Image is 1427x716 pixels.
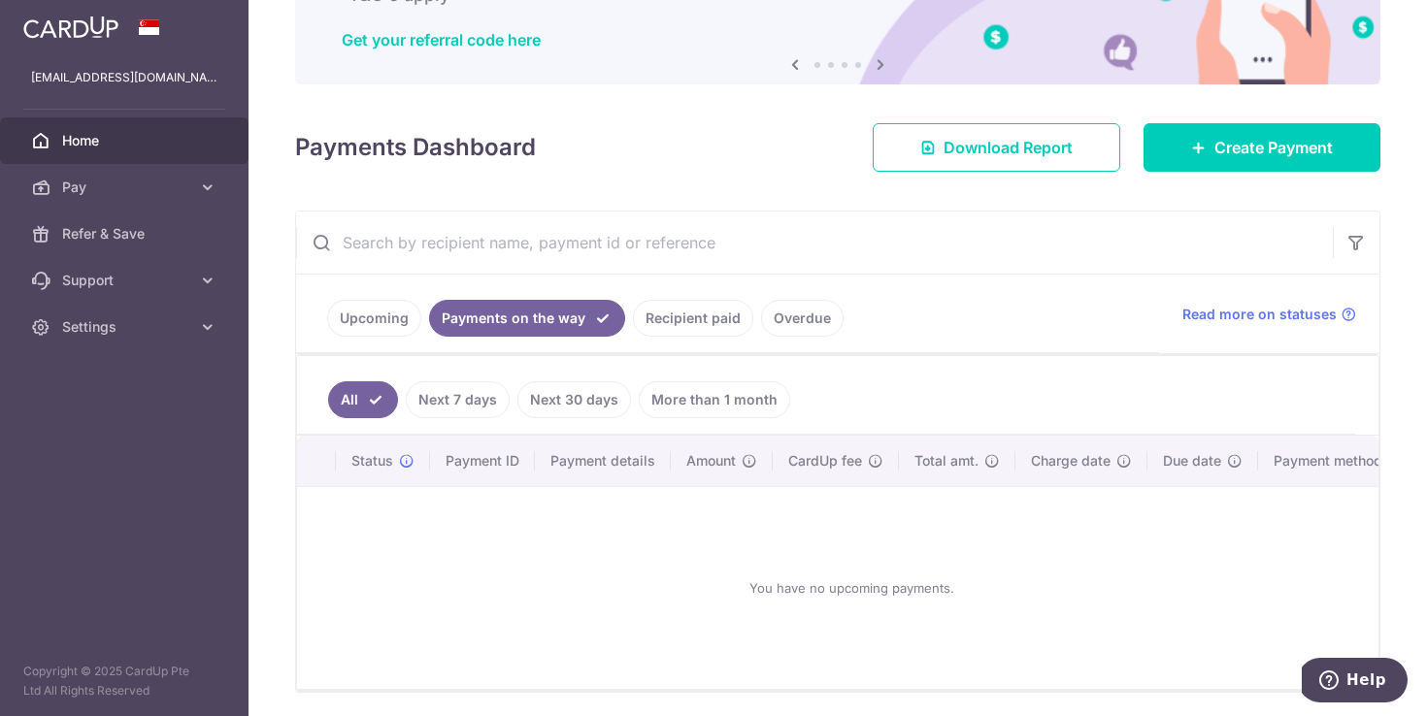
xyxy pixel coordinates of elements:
[686,451,736,471] span: Amount
[320,503,1382,673] div: You have no upcoming payments.
[944,136,1073,159] span: Download Report
[639,381,790,418] a: More than 1 month
[328,381,398,418] a: All
[23,16,118,39] img: CardUp
[62,224,190,244] span: Refer & Save
[1031,451,1111,471] span: Charge date
[1258,436,1406,486] th: Payment method
[406,381,510,418] a: Next 7 days
[430,436,535,486] th: Payment ID
[1163,451,1221,471] span: Due date
[633,300,753,337] a: Recipient paid
[535,436,671,486] th: Payment details
[351,451,393,471] span: Status
[62,271,190,290] span: Support
[1302,658,1408,706] iframe: Opens a widget where you can find more information
[517,381,631,418] a: Next 30 days
[1182,305,1356,324] a: Read more on statuses
[62,178,190,197] span: Pay
[914,451,979,471] span: Total amt.
[429,300,625,337] a: Payments on the way
[761,300,844,337] a: Overdue
[296,212,1333,274] input: Search by recipient name, payment id or reference
[327,300,421,337] a: Upcoming
[873,123,1120,172] a: Download Report
[62,317,190,337] span: Settings
[62,131,190,150] span: Home
[1214,136,1333,159] span: Create Payment
[342,30,541,49] a: Get your referral code here
[31,68,217,87] p: [EMAIL_ADDRESS][DOMAIN_NAME]
[788,451,862,471] span: CardUp fee
[1182,305,1337,324] span: Read more on statuses
[1144,123,1380,172] a: Create Payment
[295,130,536,165] h4: Payments Dashboard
